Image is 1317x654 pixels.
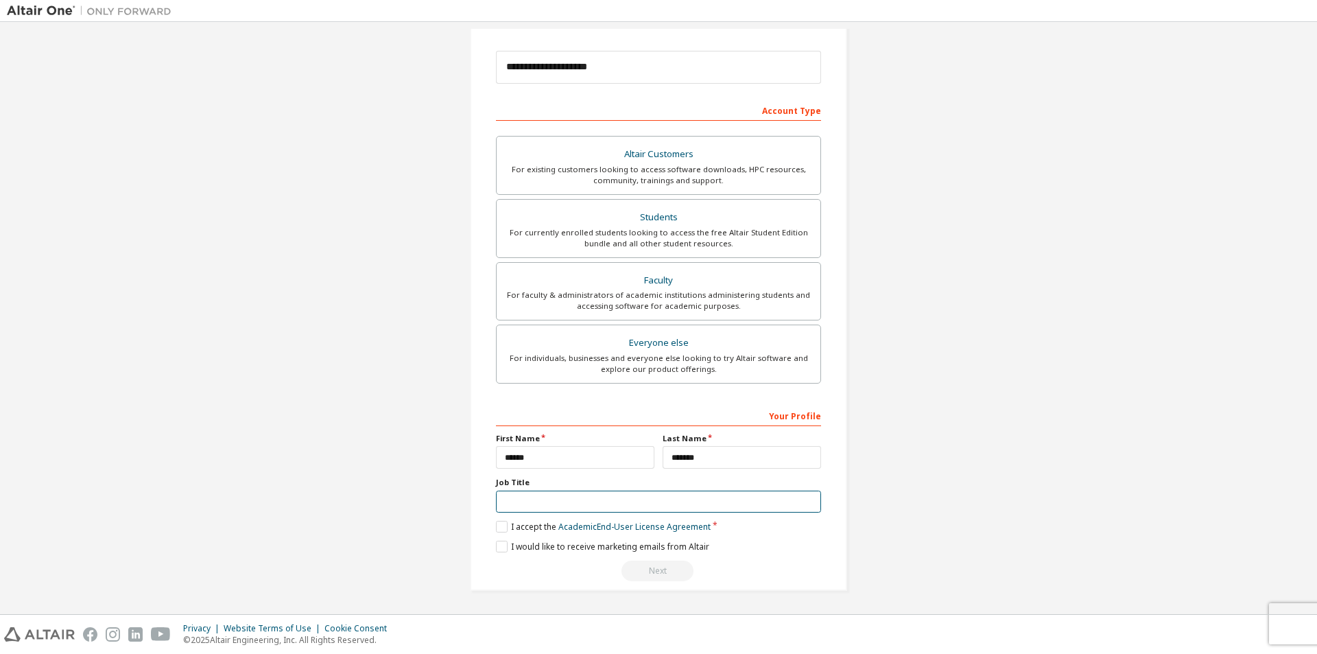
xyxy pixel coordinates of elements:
[496,541,709,552] label: I would like to receive marketing emails from Altair
[224,623,324,634] div: Website Terms of Use
[496,433,654,444] label: First Name
[128,627,143,642] img: linkedin.svg
[505,164,812,186] div: For existing customers looking to access software downloads, HPC resources, community, trainings ...
[496,477,821,488] label: Job Title
[505,271,812,290] div: Faculty
[505,334,812,353] div: Everyone else
[496,99,821,121] div: Account Type
[4,627,75,642] img: altair_logo.svg
[663,433,821,444] label: Last Name
[505,145,812,164] div: Altair Customers
[324,623,395,634] div: Cookie Consent
[183,623,224,634] div: Privacy
[496,561,821,581] div: Read and acccept EULA to continue
[7,4,178,18] img: Altair One
[151,627,171,642] img: youtube.svg
[558,521,711,533] a: Academic End-User License Agreement
[505,208,812,227] div: Students
[106,627,120,642] img: instagram.svg
[505,353,812,375] div: For individuals, businesses and everyone else looking to try Altair software and explore our prod...
[183,634,395,646] p: © 2025 Altair Engineering, Inc. All Rights Reserved.
[83,627,97,642] img: facebook.svg
[505,290,812,312] div: For faculty & administrators of academic institutions administering students and accessing softwa...
[496,404,821,426] div: Your Profile
[505,227,812,249] div: For currently enrolled students looking to access the free Altair Student Edition bundle and all ...
[496,521,711,533] label: I accept the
